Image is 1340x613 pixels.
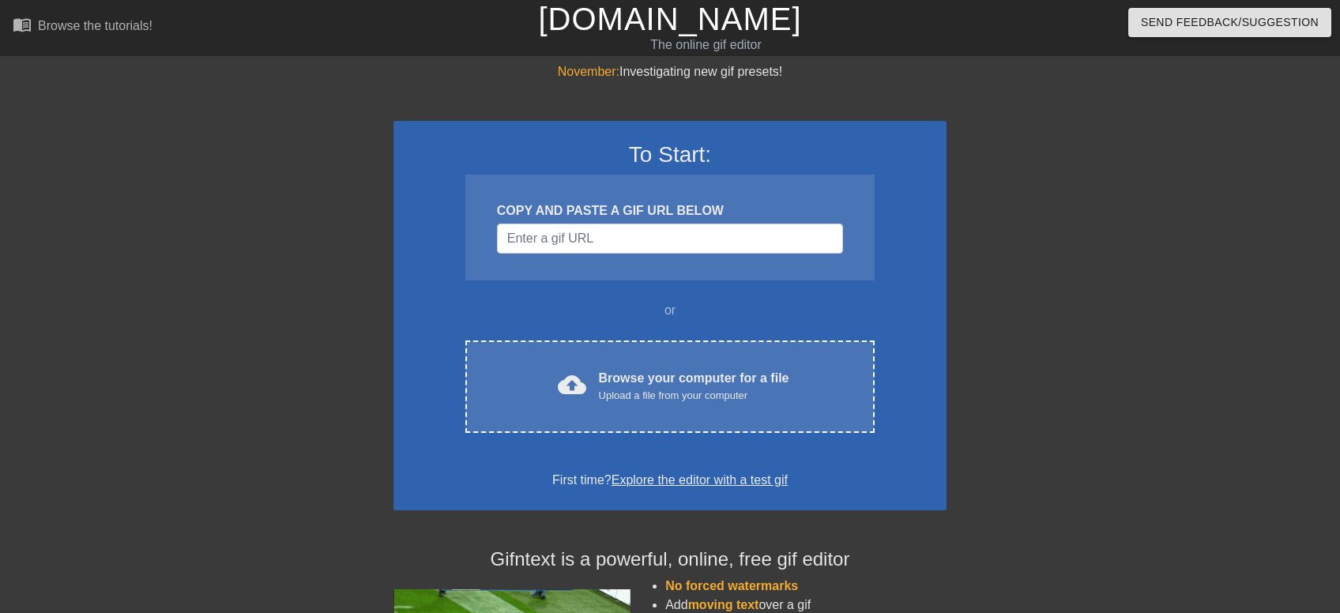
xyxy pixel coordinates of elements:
div: Browse the tutorials! [38,19,152,32]
span: November: [558,65,619,78]
span: moving text [688,598,759,611]
h3: To Start: [414,141,926,168]
div: The online gif editor [454,36,957,55]
span: cloud_upload [558,370,586,399]
a: [DOMAIN_NAME] [538,2,801,36]
h4: Gifntext is a powerful, online, free gif editor [393,548,947,571]
span: Send Feedback/Suggestion [1141,13,1319,32]
input: Username [497,224,843,254]
div: Investigating new gif presets! [393,62,947,81]
div: Browse your computer for a file [599,369,789,404]
div: or [435,301,905,320]
a: Browse the tutorials! [13,15,152,39]
div: Upload a file from your computer [599,388,789,404]
span: menu_book [13,15,32,34]
div: First time? [414,471,926,490]
span: No forced watermarks [665,579,798,592]
a: Explore the editor with a test gif [612,473,788,487]
button: Send Feedback/Suggestion [1128,8,1331,37]
div: COPY AND PASTE A GIF URL BELOW [497,201,843,220]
